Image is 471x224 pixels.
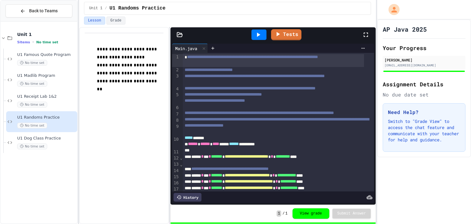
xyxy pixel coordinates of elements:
[172,73,180,86] div: 3
[172,155,180,162] div: 12
[106,17,125,25] button: Grade
[385,63,464,68] div: [EMAIL_ADDRESS][DOMAIN_NAME]
[172,186,180,193] div: 17
[337,211,366,216] span: Submit Answer
[172,86,180,92] div: 4
[174,193,201,202] div: History
[17,102,47,108] span: No time set
[172,45,200,52] div: Main.java
[33,40,34,45] span: •
[172,111,180,118] div: 7
[89,6,102,11] span: Unit 1
[17,40,30,44] span: 5 items
[172,124,180,136] div: 9
[172,67,180,73] div: 2
[388,118,460,143] p: Switch to "Grade View" to access the chat feature and communicate with your teacher for help and ...
[17,123,47,128] span: No time set
[17,115,76,120] span: U1 Randoms Practice
[84,17,105,25] button: Lesson
[180,155,183,160] span: Fold line
[383,25,427,33] h1: AP Java 2025
[285,211,288,216] span: 1
[17,32,76,37] span: Unit 1
[36,40,58,44] span: No time set
[172,149,180,155] div: 11
[271,29,301,40] a: Tests
[180,162,183,167] span: Fold line
[17,73,76,78] span: U1 Madlib Program
[172,136,180,149] div: 10
[282,211,285,216] span: /
[172,168,180,174] div: 14
[172,174,180,180] div: 15
[172,117,180,124] div: 8
[17,81,47,87] span: No time set
[388,108,460,116] h3: Need Help?
[382,2,401,17] div: My Account
[383,80,465,88] h2: Assignment Details
[172,180,180,186] div: 16
[172,92,180,105] div: 5
[332,209,371,218] button: Submit Answer
[17,52,76,57] span: U1 Famous Quote Program
[172,161,180,168] div: 13
[277,210,281,217] span: 1
[17,60,47,66] span: No time set
[17,136,76,141] span: U1 Dog Class Practice
[105,6,107,11] span: /
[17,143,47,149] span: No time set
[109,5,165,12] span: U1 Randoms Practice
[172,54,180,67] div: 1
[293,208,329,219] button: View grade
[385,57,464,63] div: [PERSON_NAME]
[172,44,208,53] div: Main.java
[29,8,58,14] span: Back to Teams
[6,4,72,18] button: Back to Teams
[17,94,76,99] span: U1 Receipt Lab 1&2
[383,91,465,98] div: No due date set
[383,44,465,52] h2: Your Progress
[172,105,180,111] div: 6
